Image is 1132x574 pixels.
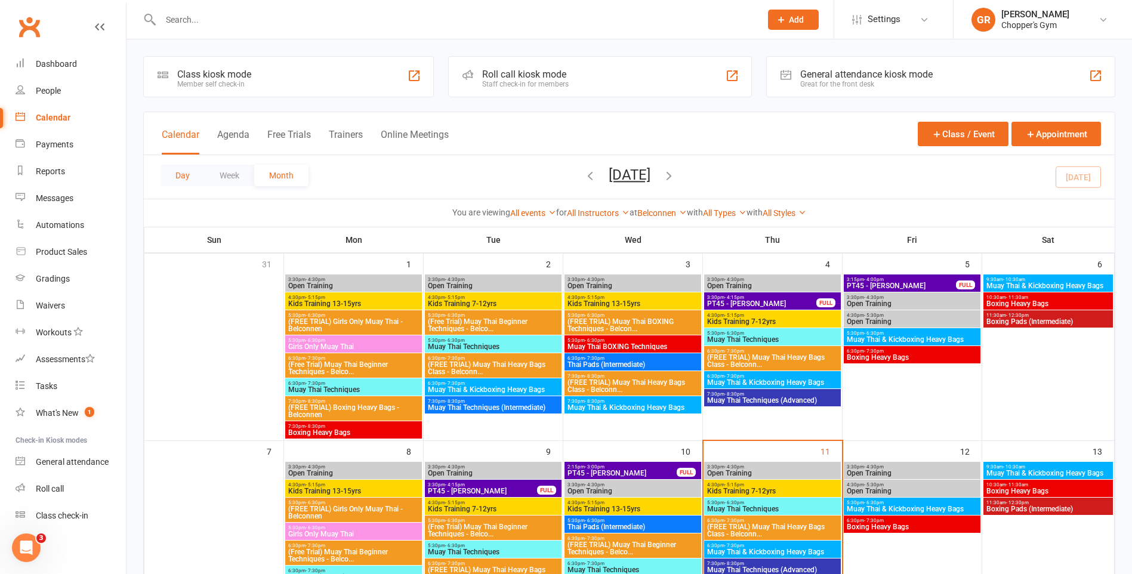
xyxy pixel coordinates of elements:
[36,86,61,95] div: People
[427,356,559,361] span: 6:30pm
[724,331,744,336] span: - 6:30pm
[1093,441,1114,461] div: 13
[262,254,283,273] div: 31
[846,470,978,477] span: Open Training
[637,208,687,218] a: Belconnen
[686,254,702,273] div: 3
[85,407,94,417] span: 1
[816,298,835,307] div: FULL
[567,300,699,307] span: Kids Training 13-15yrs
[445,313,465,318] span: - 6:30pm
[585,482,604,487] span: - 4:30pm
[707,391,838,397] span: 7:30pm
[1006,313,1029,318] span: - 12:30pm
[707,318,838,325] span: Kids Training 7-12yrs
[306,381,325,386] span: - 7:30pm
[157,11,752,28] input: Search...
[406,254,423,273] div: 1
[707,300,817,307] span: PT45 - [PERSON_NAME]
[585,338,604,343] span: - 6:30pm
[864,482,884,487] span: - 5:30pm
[16,502,126,529] a: Class kiosk mode
[585,313,604,318] span: - 6:30pm
[567,379,699,393] span: (FREE TRIAL) Muay Thai Heavy Bags Class - Belconn...
[567,208,630,218] a: All Instructors
[445,399,465,404] span: - 8:30pm
[427,313,559,318] span: 5:30pm
[724,561,744,566] span: - 8:30pm
[445,277,465,282] span: - 4:30pm
[724,482,744,487] span: - 5:15pm
[567,505,699,513] span: Kids Training 13-15yrs
[288,548,420,563] span: (Free Trial) Muay Thai Beginner Techniques - Belco...
[427,543,559,548] span: 5:30pm
[986,500,1111,505] span: 11:30am
[424,227,563,252] th: Tue
[789,15,804,24] span: Add
[707,331,838,336] span: 5:30pm
[546,441,563,461] div: 9
[288,277,420,282] span: 3:30pm
[427,381,559,386] span: 6:30pm
[1003,277,1025,282] span: - 10:30am
[427,404,559,411] span: Muay Thai Techniques (Intermediate)
[707,470,838,477] span: Open Training
[427,464,559,470] span: 3:30pm
[956,280,975,289] div: FULL
[986,470,1111,477] span: Muay Thai & Kickboxing Heavy Bags
[687,208,703,217] strong: with
[825,254,842,273] div: 4
[846,464,978,470] span: 3:30pm
[427,561,559,566] span: 6:30pm
[724,543,744,548] span: - 7:30pm
[1097,254,1114,273] div: 6
[144,227,284,252] th: Sun
[16,104,126,131] a: Calendar
[36,328,72,337] div: Workouts
[306,313,325,318] span: - 6:30pm
[960,441,982,461] div: 12
[306,399,325,404] span: - 8:30pm
[288,505,420,520] span: (FREE TRIAL) Girls Only Muay Thai - Belconnen
[427,548,559,556] span: Muay Thai Techniques
[763,208,806,218] a: All Styles
[868,6,900,33] span: Settings
[161,165,205,186] button: Day
[329,129,363,155] button: Trainers
[585,277,604,282] span: - 4:30pm
[986,313,1111,318] span: 11:30am
[427,487,538,495] span: PT45 - [PERSON_NAME]
[846,318,978,325] span: Open Training
[288,404,420,418] span: (FREE TRIAL) Boxing Heavy Bags - Belconnen
[846,277,957,282] span: 3:15pm
[14,12,44,42] a: Clubworx
[510,208,556,218] a: All events
[703,208,747,218] a: All Types
[707,282,838,289] span: Open Training
[288,464,420,470] span: 3:30pm
[965,254,982,273] div: 5
[36,166,65,176] div: Reports
[703,227,843,252] th: Thu
[306,356,325,361] span: - 7:30pm
[864,464,884,470] span: - 4:30pm
[1006,482,1028,487] span: - 11:30am
[288,295,420,300] span: 4:30pm
[567,464,677,470] span: 2:15pm
[864,331,884,336] span: - 6:30pm
[16,239,126,266] a: Product Sales
[36,511,88,520] div: Class check-in
[427,470,559,477] span: Open Training
[846,336,978,343] span: Muay Thai & Kickboxing Heavy Bags
[567,361,699,368] span: Thai Pads (Intermediate)
[585,561,604,566] span: - 7:30pm
[986,282,1111,289] span: Muay Thai & Kickboxing Heavy Bags
[482,80,569,88] div: Staff check-in for members
[707,336,838,343] span: Muay Thai Techniques
[821,441,842,461] div: 11
[846,482,978,487] span: 4:30pm
[306,543,325,548] span: - 7:30pm
[288,482,420,487] span: 4:30pm
[846,487,978,495] span: Open Training
[864,348,884,354] span: - 7:30pm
